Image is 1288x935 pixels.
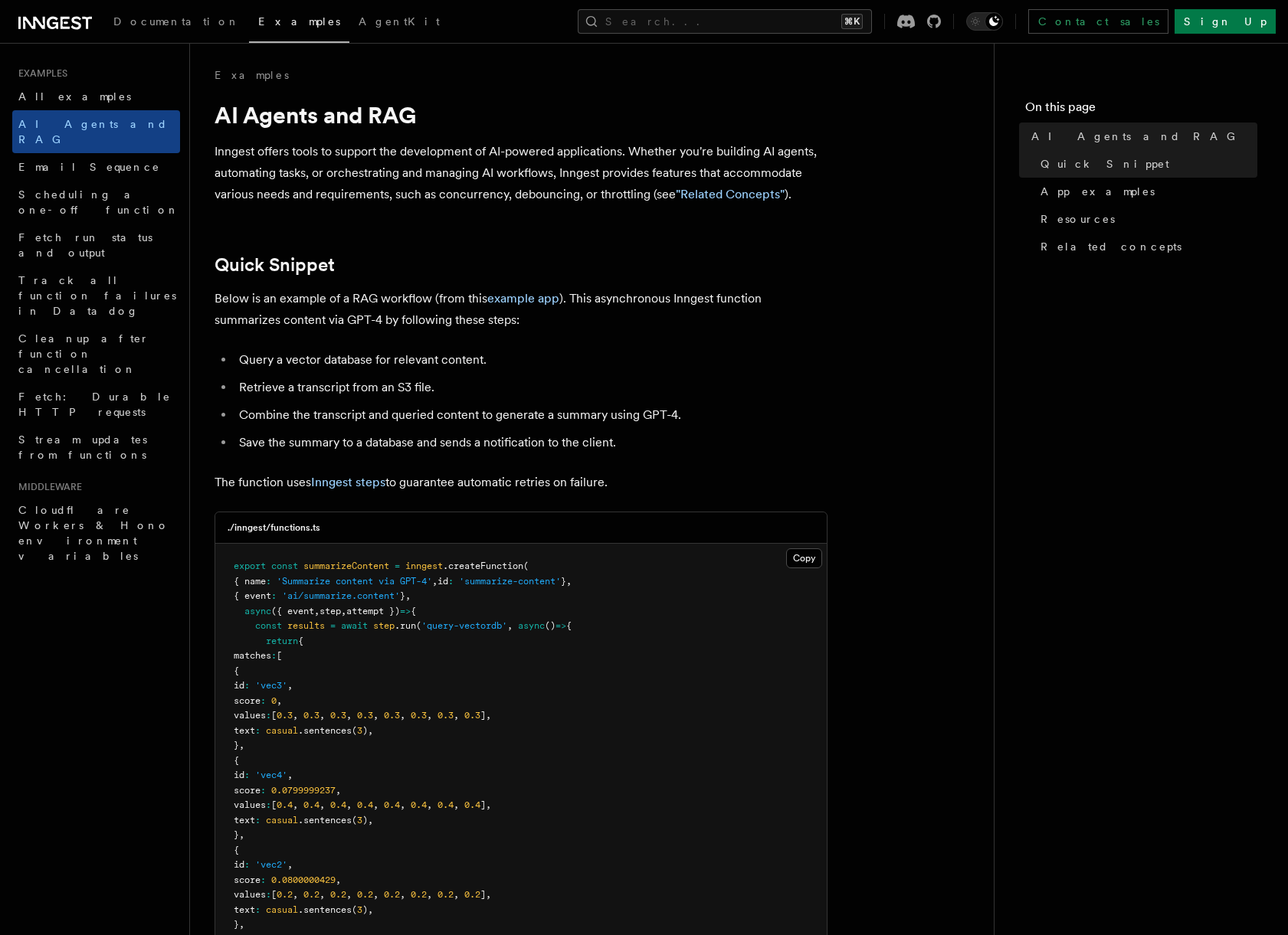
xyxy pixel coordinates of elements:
[255,859,287,870] span: 'vec2'
[261,875,266,885] span: :
[266,576,271,587] span: :
[405,590,411,601] span: ,
[255,815,261,825] span: :
[357,799,373,810] span: 0.4
[352,904,357,915] span: (
[18,274,176,317] span: Track all function failures in Datadog
[244,680,250,691] span: :
[384,889,400,900] span: 0.2
[303,889,320,900] span: 0.2
[523,561,529,571] span: (
[234,576,266,587] span: { name
[239,919,244,930] span: ,
[255,770,287,780] span: 'vec4'
[255,620,282,631] span: const
[368,815,373,825] span: ,
[234,889,266,900] span: values
[239,740,244,750] span: ,
[486,889,491,900] span: ,
[359,15,440,28] span: AgentKit
[271,799,277,810] span: [
[244,606,271,616] span: async
[357,889,373,900] span: 0.2
[277,650,282,661] span: [
[346,889,352,900] span: ,
[438,889,454,900] span: 0.2
[261,695,266,706] span: :
[416,620,421,631] span: (
[258,15,340,28] span: Examples
[104,5,249,41] a: Documentation
[234,725,255,736] span: text
[234,740,239,750] span: }
[18,188,179,216] span: Scheduling a one-off function
[320,889,325,900] span: ,
[395,620,416,631] span: .run
[373,710,379,721] span: ,
[411,606,416,616] span: {
[486,799,491,810] span: ,
[215,472,828,493] p: The function uses to guarantee automatic retries on failure.
[18,90,131,103] span: All examples
[357,710,373,721] span: 0.3
[303,561,389,571] span: summarizeContent
[432,576,438,587] span: ,
[841,14,863,29] kbd: ⌘K
[320,799,325,810] span: ,
[1025,123,1257,150] a: AI Agents and RAG
[266,815,298,825] span: casual
[443,561,523,571] span: .createFunction
[249,5,349,43] a: Examples
[266,636,298,646] span: return
[330,620,336,631] span: =
[113,15,240,28] span: Documentation
[384,710,400,721] span: 0.3
[421,620,507,631] span: 'query-vectordb'
[480,710,486,721] span: ]
[287,620,325,631] span: results
[561,576,566,587] span: }
[352,725,357,736] span: (
[676,187,785,201] a: "Related Concepts"
[228,521,320,534] h3: ./inngest/functions.ts
[1175,9,1276,34] a: Sign Up
[12,266,180,325] a: Track all function failures in Datadog
[271,710,277,721] span: [
[438,710,454,721] span: 0.3
[12,383,180,426] a: Fetch: Durable HTTP requests
[786,548,822,568] button: Copy
[341,606,346,616] span: ,
[234,875,261,885] span: score
[266,725,298,736] span: casual
[234,680,244,691] span: id
[234,432,828,453] li: Save the summary to a database and sends a notification to the client.
[352,815,357,825] span: (
[12,67,67,80] span: Examples
[244,859,250,870] span: :
[271,606,314,616] span: ({ event
[384,799,400,810] span: 0.4
[12,496,180,570] a: Cloudflare Workers & Hono environment variables
[215,101,828,129] h1: AI Agents and RAG
[282,590,400,601] span: 'ai/summarize.content'
[336,785,341,796] span: ,
[357,904,362,915] span: 3
[234,665,239,676] span: {
[298,725,352,736] span: .sentences
[1034,233,1257,260] a: Related concepts
[298,636,303,646] span: {
[578,9,872,34] button: Search...⌘K
[400,889,405,900] span: ,
[448,576,454,587] span: :
[12,224,180,266] a: Fetch run status and output
[454,799,459,810] span: ,
[1041,239,1181,254] span: Related concepts
[357,815,362,825] span: 3
[1041,211,1115,227] span: Resources
[12,481,82,493] span: Middleware
[566,576,572,587] span: ,
[234,755,239,766] span: {
[234,710,266,721] span: values
[277,889,293,900] span: 0.2
[234,770,244,780] span: id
